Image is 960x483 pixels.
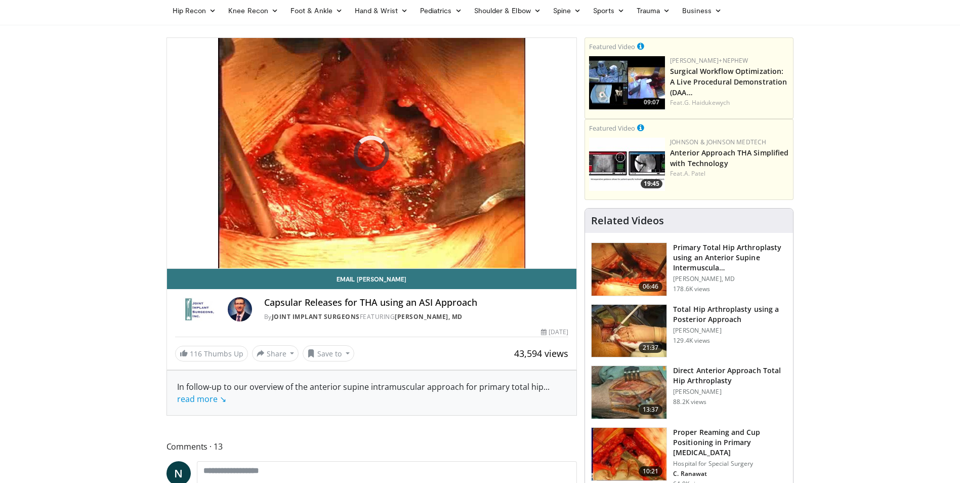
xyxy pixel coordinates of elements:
p: 88.2K views [673,398,706,406]
a: Anterior Approach THA Simplified with Technology [670,148,788,168]
h3: Direct Anterior Approach Total Hip Arthroplasty [673,366,787,386]
img: 06bb1c17-1231-4454-8f12-6191b0b3b81a.150x105_q85_crop-smart_upscale.jpg [589,138,665,191]
p: 129.4K views [673,337,710,345]
a: Joint Implant Surgeons [272,312,360,321]
img: 286987_0000_1.png.150x105_q85_crop-smart_upscale.jpg [592,305,666,357]
span: ... [177,381,550,405]
p: [PERSON_NAME] [673,327,787,335]
a: 13:37 Direct Anterior Approach Total Hip Arthroplasty [PERSON_NAME] 88.2K views [591,366,787,419]
a: Surgical Workflow Optimization: A Live Procedural Demonstration (DAA… [670,66,787,97]
div: Feat. [670,98,789,107]
a: Knee Recon [222,1,284,21]
small: Featured Video [589,124,635,133]
a: Pediatrics [414,1,468,21]
span: 116 [190,349,202,358]
a: [PERSON_NAME], MD [395,312,463,321]
a: 116 Thumbs Up [175,346,248,361]
a: read more ↘ [177,393,226,405]
span: 21:37 [639,343,663,353]
button: Save to [303,345,354,361]
a: 19:45 [589,138,665,191]
h3: Proper Reaming and Cup Positioning in Primary [MEDICAL_DATA] [673,427,787,458]
img: 9ceeadf7-7a50-4be6-849f-8c42a554e74d.150x105_q85_crop-smart_upscale.jpg [592,428,666,480]
p: 178.6K views [673,285,710,293]
h3: Primary Total Hip Arthroplasty using an Anterior Supine Intermuscula… [673,243,787,273]
div: By FEATURING [264,312,569,321]
a: Sports [587,1,631,21]
a: Trauma [631,1,677,21]
h4: Related Videos [591,215,664,227]
h4: Capsular Releases for THA using an ASI Approach [264,297,569,308]
span: 10:21 [639,466,663,476]
small: Featured Video [589,42,635,51]
span: 06:46 [639,281,663,292]
video-js: Video Player [167,38,577,269]
a: Business [676,1,728,21]
img: Joint Implant Surgeons [175,297,224,321]
span: 09:07 [641,98,662,107]
a: Foot & Ankle [284,1,349,21]
p: Hospital for Special Surgery [673,460,787,468]
a: 09:07 [589,56,665,109]
a: Shoulder & Elbow [468,1,547,21]
img: Avatar [228,297,252,321]
span: 13:37 [639,405,663,415]
a: [PERSON_NAME]+Nephew [670,56,748,65]
a: G. Haidukewych [684,98,730,107]
p: C. Ranawat [673,470,787,478]
a: Email [PERSON_NAME] [167,269,577,289]
span: 19:45 [641,179,662,188]
img: 263423_3.png.150x105_q85_crop-smart_upscale.jpg [592,243,666,296]
div: In follow-up to our overview of the anterior supine intramuscular approach for primary total hip [177,381,567,405]
img: bcfc90b5-8c69-4b20-afee-af4c0acaf118.150x105_q85_crop-smart_upscale.jpg [589,56,665,109]
a: A. Patel [684,169,706,178]
a: Johnson & Johnson MedTech [670,138,766,146]
h3: Total Hip Arthroplasty using a Posterior Approach [673,304,787,325]
button: Share [252,345,299,361]
img: 294118_0000_1.png.150x105_q85_crop-smart_upscale.jpg [592,366,666,419]
a: Spine [547,1,587,21]
p: [PERSON_NAME], MD [673,275,787,283]
a: 21:37 Total Hip Arthroplasty using a Posterior Approach [PERSON_NAME] 129.4K views [591,304,787,358]
a: 06:46 Primary Total Hip Arthroplasty using an Anterior Supine Intermuscula… [PERSON_NAME], MD 178... [591,243,787,296]
p: [PERSON_NAME] [673,388,787,396]
a: Hip Recon [166,1,223,21]
a: Hand & Wrist [349,1,414,21]
span: Comments 13 [166,440,577,453]
div: [DATE] [541,328,568,337]
span: 43,594 views [514,347,568,359]
div: Feat. [670,169,789,178]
